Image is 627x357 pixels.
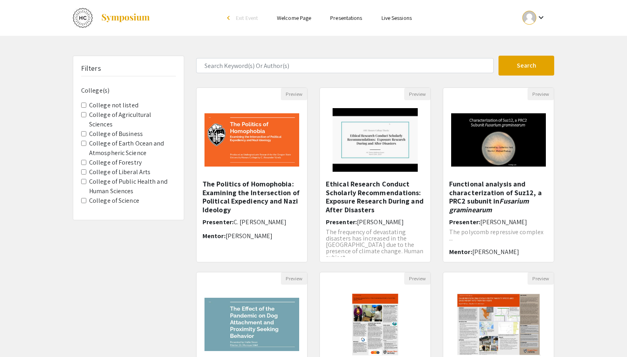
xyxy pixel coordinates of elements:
[404,272,430,285] button: Preview
[449,248,472,256] span: Mentor:
[443,105,554,175] img: <p><strong style="background-color: transparent; color: rgb(0, 0, 0);">Functional analysis and ch...
[73,8,93,28] img: HC Thesis Research Conference 2023
[89,167,150,177] label: College of Liberal Arts
[203,180,301,214] h5: The Politics of Homophobia: Examining the Intersection of Political Expediency and Nazi Ideology
[226,232,273,240] span: [PERSON_NAME]
[89,158,142,167] label: College of Forestry
[89,177,176,196] label: College of Public Health and Human Sciences
[89,129,143,139] label: College of Business
[203,218,301,226] h6: Presenter:
[196,87,308,262] div: Open Presentation <p><span style="background-color: transparent; color: rgb(0, 0, 0);">The Politi...
[89,196,139,206] label: College of Science
[449,229,548,242] p: The polycomb repressive complex ...
[89,110,176,129] label: College of Agricultural Sciences
[6,321,34,351] iframe: Chat
[319,87,431,262] div: Open Presentation <p>Ethical Research Conduct Scholarly Recommendations: Exposure Research During...
[449,218,548,226] h6: Presenter:
[326,229,424,261] p: The frequency of devastating disasters has increased in the [GEOGRAPHIC_DATA] due to the presence...
[498,56,554,76] button: Search
[443,87,554,262] div: Open Presentation <p><strong style="background-color: transparent; color: rgb(0, 0, 0);">Function...
[234,218,287,226] span: C. [PERSON_NAME]
[81,64,101,73] h5: Filters
[449,196,529,214] em: Fusarium graminearum
[528,88,554,100] button: Preview
[404,88,430,100] button: Preview
[326,218,424,226] h6: Presenter:
[472,248,519,256] span: [PERSON_NAME]
[196,58,494,73] input: Search Keyword(s) Or Author(s)
[89,139,176,158] label: College of Earth Ocean and Atmospheric Science
[236,14,258,21] span: Exit Event
[325,100,425,180] img: <p>Ethical Research Conduct Scholarly Recommendations: Exposure Research During and After Disaste...
[528,272,554,285] button: Preview
[203,232,226,240] span: Mentor:
[330,14,362,21] a: Presentations
[480,218,527,226] span: [PERSON_NAME]
[357,218,404,226] span: [PERSON_NAME]
[73,8,150,28] a: HC Thesis Research Conference 2023
[281,272,307,285] button: Preview
[197,105,307,175] img: <p><span style="background-color: transparent; color: rgb(0, 0, 0);">The Politics of Homophobia: ...
[326,180,424,214] h5: Ethical Research Conduct Scholarly Recommendations: Exposure Research During and After Disasters
[281,88,307,100] button: Preview
[277,14,311,21] a: Welcome Page
[382,14,412,21] a: Live Sessions
[514,9,554,27] button: Expand account dropdown
[89,101,138,110] label: College not listed
[449,180,548,214] h5: Functional analysis and characterization of Suz12, a PRC2 subunit in
[536,13,546,22] mat-icon: Expand account dropdown
[81,87,176,94] h6: College(s)
[101,13,150,23] img: Symposium by ForagerOne
[227,16,232,20] div: arrow_back_ios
